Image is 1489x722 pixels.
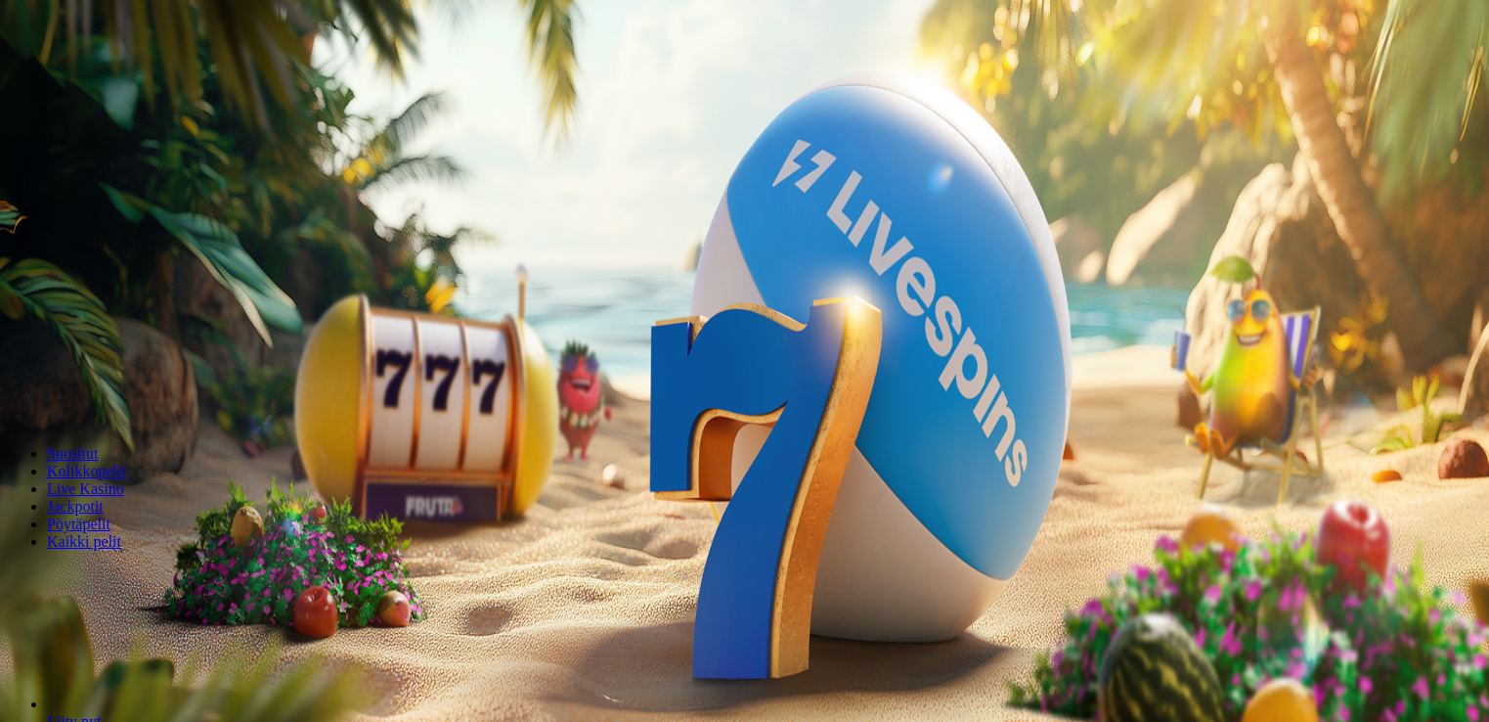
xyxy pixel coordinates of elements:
[47,463,126,479] a: Kolikkopelit
[8,412,1481,587] header: Lobby
[47,445,98,462] a: Suositut
[47,498,104,515] a: Jackpotit
[47,480,124,497] a: Live Kasino
[47,516,110,532] a: Pöytäpelit
[47,533,121,550] a: Kaikki pelit
[8,412,1481,551] nav: Lobby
